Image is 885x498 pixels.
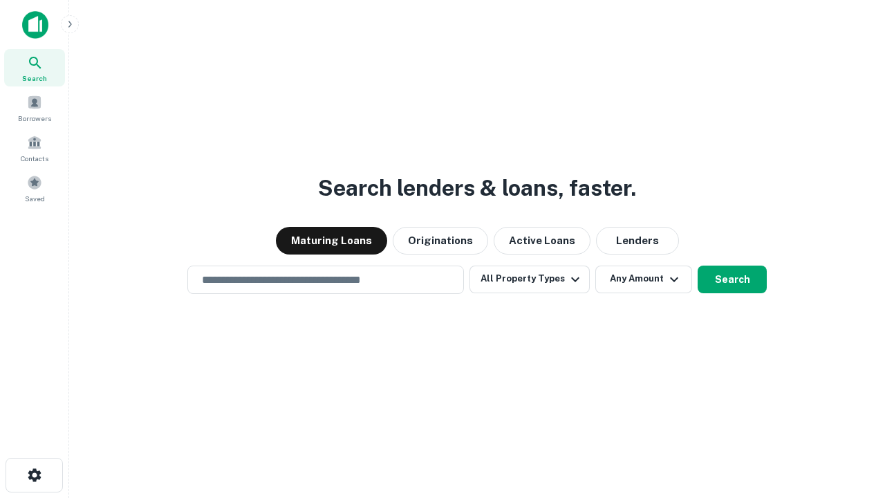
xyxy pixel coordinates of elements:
[4,49,65,86] a: Search
[4,89,65,127] a: Borrowers
[4,129,65,167] a: Contacts
[22,11,48,39] img: capitalize-icon.png
[469,266,590,293] button: All Property Types
[22,73,47,84] span: Search
[595,266,692,293] button: Any Amount
[494,227,590,255] button: Active Loans
[21,153,48,164] span: Contacts
[318,172,636,205] h3: Search lenders & loans, faster.
[25,193,45,204] span: Saved
[4,169,65,207] a: Saved
[393,227,488,255] button: Originations
[18,113,51,124] span: Borrowers
[276,227,387,255] button: Maturing Loans
[596,227,679,255] button: Lenders
[698,266,767,293] button: Search
[816,387,885,454] iframe: Chat Widget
